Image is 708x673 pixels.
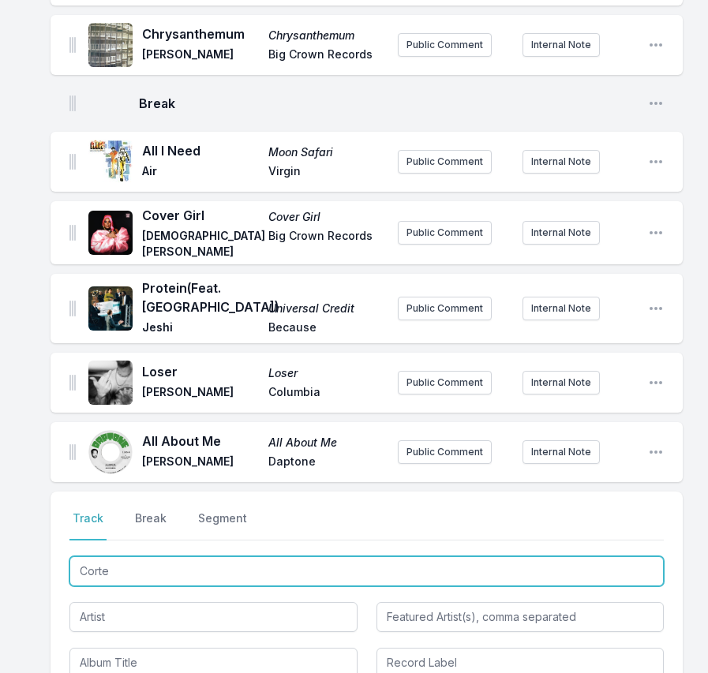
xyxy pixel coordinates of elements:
span: [PERSON_NAME] [142,47,259,65]
span: All About Me [142,432,259,451]
img: Universal Credit [88,286,133,331]
button: Internal Note [523,297,600,320]
img: Drag Handle [69,444,76,460]
span: Air [142,163,259,182]
img: All About Me [88,430,133,474]
img: Loser [88,361,133,405]
span: Virgin [268,163,385,182]
span: Jeshi [142,320,259,338]
button: Open playlist item options [648,301,664,316]
span: [PERSON_NAME] [142,384,259,403]
span: Because [268,320,385,338]
span: Big Crown Records [268,228,385,260]
span: All I Need [142,141,259,160]
button: Public Comment [398,221,492,245]
span: Cover Girl [268,209,385,225]
button: Internal Note [523,440,600,464]
button: Open playlist item options [648,375,664,391]
button: Track [69,510,107,540]
input: Track Title [69,556,664,586]
button: Open playlist item options [648,154,664,170]
button: Public Comment [398,371,492,394]
button: Break [132,510,170,540]
button: Public Comment [398,33,492,57]
input: Artist [69,602,358,632]
img: Drag Handle [69,154,76,170]
button: Open playlist item options [648,225,664,241]
button: Internal Note [523,371,600,394]
button: Public Comment [398,150,492,174]
button: Internal Note [523,221,600,245]
button: Internal Note [523,33,600,57]
span: Protein (Feat. [GEOGRAPHIC_DATA]) [142,279,259,316]
span: Columbia [268,384,385,403]
img: Cover Girl [88,211,133,255]
span: Chrysanthemum [268,28,385,43]
img: Drag Handle [69,301,76,316]
span: [PERSON_NAME] [142,454,259,473]
button: Public Comment [398,297,492,320]
span: [DEMOGRAPHIC_DATA] [PERSON_NAME] [142,228,259,260]
img: Moon Safari [88,140,133,184]
span: Cover Girl [142,206,259,225]
img: Drag Handle [69,37,76,53]
button: Open playlist item options [648,444,664,460]
span: Chrysanthemum [142,24,259,43]
span: Moon Safari [268,144,385,160]
img: Chrysanthemum [88,23,133,67]
img: Drag Handle [69,95,76,111]
span: All About Me [268,435,385,451]
button: Public Comment [398,440,492,464]
span: Loser [142,362,259,381]
button: Open playlist item options [648,37,664,53]
span: Break [139,94,635,113]
img: Drag Handle [69,225,76,241]
span: Loser [268,365,385,381]
input: Featured Artist(s), comma separated [376,602,665,632]
button: Segment [195,510,250,540]
button: Open playlist item options [648,95,664,111]
span: Daptone [268,454,385,473]
button: Internal Note [523,150,600,174]
span: Big Crown Records [268,47,385,65]
img: Drag Handle [69,375,76,391]
span: Universal Credit [268,301,385,316]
